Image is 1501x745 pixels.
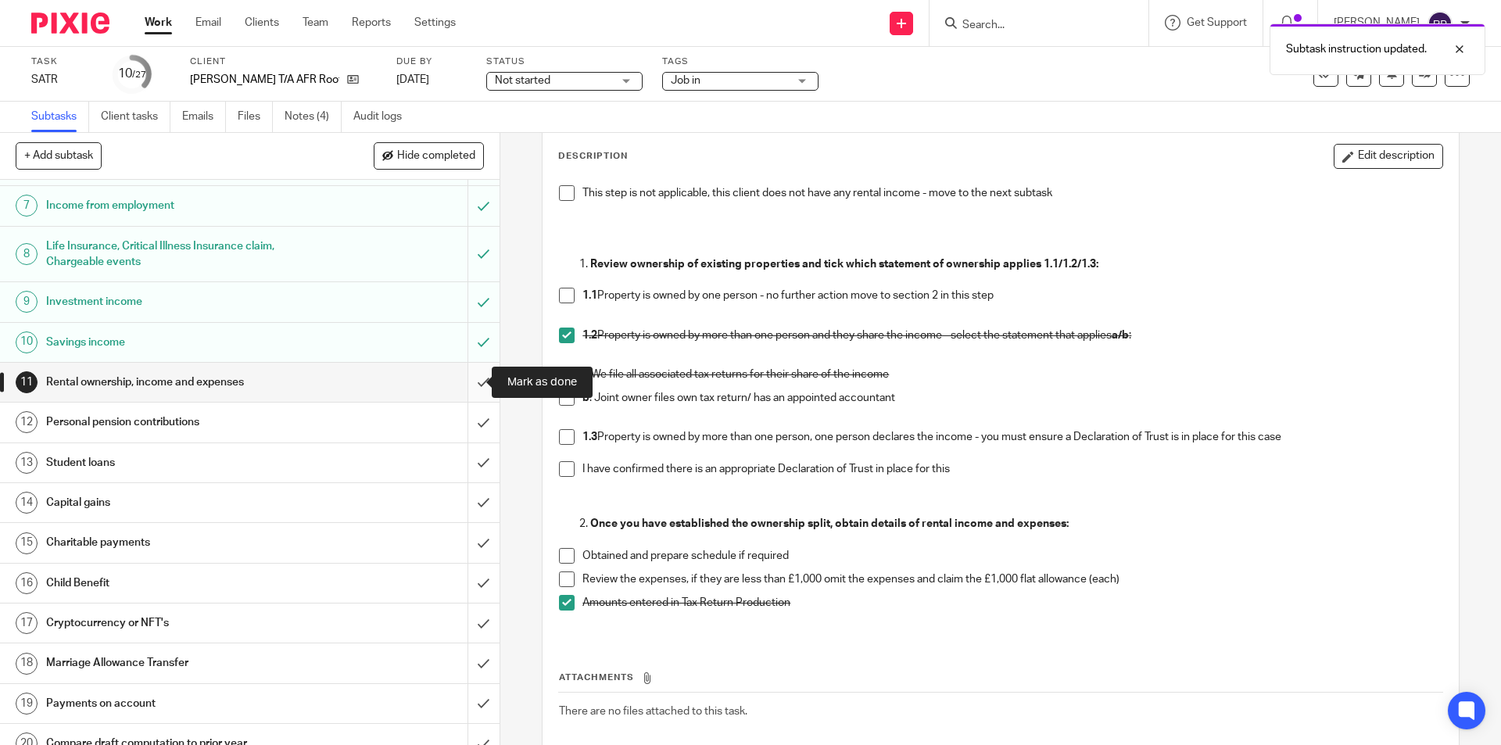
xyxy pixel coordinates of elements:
span: Hide completed [397,150,475,163]
h1: Income from employment [46,194,317,217]
span: [DATE] [396,74,429,85]
span: Not started [495,75,550,86]
p: Property is owned by one person - no further action move to section 2 in this step [582,288,1442,303]
span: Attachments [559,673,634,682]
h1: Student loans [46,451,317,475]
div: 10 [118,65,146,83]
div: SATR [31,72,94,88]
button: Hide completed [374,142,484,169]
img: svg%3E [1428,11,1453,36]
div: 9 [16,291,38,313]
h1: Payments on account [46,692,317,715]
a: Clients [245,15,279,30]
h1: Child Benefit [46,571,317,595]
a: Email [195,15,221,30]
div: 19 [16,693,38,715]
strong: Once you have established the ownership split, obtain details of rental income and expenses: [590,518,1069,529]
h1: Life Insurance, Critical Illness Insurance claim, Chargeable events [46,235,317,274]
p: Description [558,150,628,163]
p: Review the expenses, if they are less than £1,000 omit the expenses and claim the £1,000 flat all... [582,571,1442,587]
span: Job in [671,75,700,86]
p: Subtask instruction updated. [1286,41,1427,57]
h1: Cryptocurrency or NFT's [46,611,317,635]
img: Pixie [31,13,109,34]
label: Task [31,56,94,68]
p: This step is not applicable, this client does not have any rental income - move to the next subtask [582,185,1442,201]
div: 17 [16,612,38,634]
h1: Capital gains [46,491,317,514]
strong: 1.1 [582,290,597,301]
a: Notes (4) [285,102,342,132]
label: Due by [396,56,467,68]
div: 11 [16,371,38,393]
strong: 1.2 [582,330,597,341]
label: Tags [662,56,819,68]
div: 16 [16,572,38,594]
a: Files [238,102,273,132]
div: 14 [16,492,38,514]
small: /27 [132,70,146,79]
h1: Marriage Allowance Transfer [46,651,317,675]
p: I have confirmed there is an appropriate Declaration of Trust in place for this [582,461,1442,477]
p: Property is owned by more than one person, one person declares the income - you must ensure a Dec... [582,429,1442,445]
strong: 1.3 [582,432,597,442]
label: Client [190,56,377,68]
strong: b [582,392,589,403]
div: 15 [16,532,38,554]
button: Edit description [1334,144,1443,169]
a: Work [145,15,172,30]
div: 7 [16,195,38,217]
p: [PERSON_NAME] T/A AFR Roofing [190,72,339,88]
button: + Add subtask [16,142,102,169]
h1: Rental ownership, income and expenses [46,371,317,394]
h1: Investment income [46,290,317,313]
span: There are no files attached to this task. [559,706,747,717]
strong: a. [582,369,591,380]
div: 13 [16,452,38,474]
a: Emails [182,102,226,132]
h1: Charitable payments [46,531,317,554]
strong: Review ownership of existing properties and tick which statement of ownership applies 1.1/1.2/1.3: [590,259,1098,270]
div: 8 [16,243,38,265]
a: Settings [414,15,456,30]
div: 10 [16,331,38,353]
p: We file all associated tax returns for their share of the income [582,367,1442,382]
h1: Savings income [46,331,317,354]
label: Status [486,56,643,68]
p: Obtained and prepare schedule if required [582,548,1442,564]
a: Audit logs [353,102,414,132]
a: Subtasks [31,102,89,132]
h1: Personal pension contributions [46,410,317,434]
strong: a/b [1112,330,1129,341]
a: Reports [352,15,391,30]
p: . Joint owner files own tax return/ has an appointed accountant [582,390,1442,406]
p: Property is owned by more than one person and they share the income - select the statement that a... [582,328,1442,343]
div: 12 [16,411,38,433]
p: Amounts entered in Tax Return Production [582,595,1442,611]
a: Client tasks [101,102,170,132]
a: Team [303,15,328,30]
div: 18 [16,653,38,675]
